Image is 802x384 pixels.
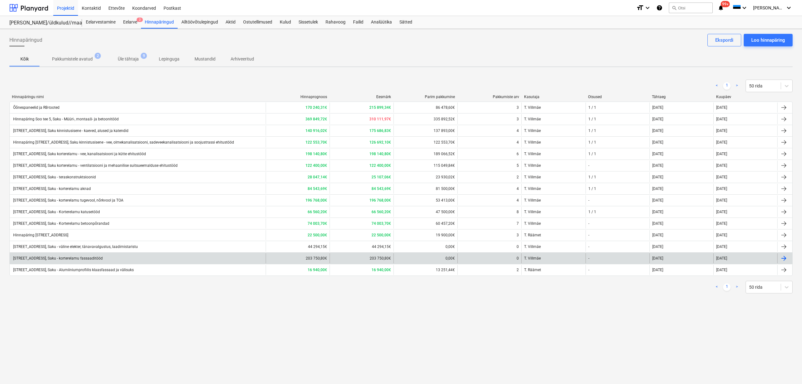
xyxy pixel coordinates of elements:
div: - [588,163,589,168]
button: Loo hinnapäring [744,34,793,46]
div: [DATE] [716,233,727,237]
div: [DATE] [652,233,663,237]
span: 2 [137,18,143,22]
b: 66 560,20€ [308,210,327,214]
div: [DATE] [652,221,663,226]
div: T. Räämet [521,265,585,275]
div: 1 / 1 [588,187,596,191]
div: [DATE] [652,129,663,133]
div: 44 294,15€ [330,242,393,252]
div: T. Villmäe [521,242,585,252]
div: 1 / 1 [588,210,596,214]
div: 2 [517,175,519,179]
a: Eelarve2 [119,16,141,29]
div: [STREET_ADDRESS], Saku - Korterelamu katusetööd [12,210,100,214]
div: Pakkumiste arv [460,95,519,99]
div: [DATE] [716,163,727,168]
div: T. Villmäe [521,103,585,113]
div: [DATE] [652,175,663,179]
div: 2 [517,268,519,272]
div: Eesmärk [332,95,391,99]
div: - [588,233,589,237]
i: format_size [636,4,644,12]
div: [DATE] [652,210,663,214]
div: [DATE] [716,221,727,226]
b: 66 560,20€ [372,210,391,214]
div: [DATE] [716,187,727,191]
b: 126 692,10€ [369,140,391,145]
div: 203 750,80€ [266,253,330,263]
div: 203 750,80€ [330,253,393,263]
div: Eelarve [119,16,141,29]
div: Kasutaja [524,95,583,99]
b: 74 003,70€ [372,221,391,226]
a: Page 1 is your current page [723,82,731,90]
a: Kulud [276,16,295,29]
div: T. Villmäe [521,195,585,205]
a: Rahavoog [322,16,349,29]
b: 196 768,00€ [305,198,327,203]
div: T. Villmäe [521,126,585,136]
a: Sätted [396,16,416,29]
b: 122 553,70€ [305,140,327,145]
b: 215 899,34€ [369,105,391,110]
b: 84 543,69€ [308,187,327,191]
span: [PERSON_NAME][GEOGRAPHIC_DATA] [753,5,784,10]
div: 19 900,00€ [393,230,457,240]
div: Loo hinnapäring [751,36,785,44]
div: Failid [349,16,367,29]
a: Eelarvestamine [82,16,119,29]
div: [STREET_ADDRESS], Saku kinnistusisene - kaeved, alused ja katendid [12,129,128,133]
b: 74 003,70€ [308,221,327,226]
b: 22 500,00€ [372,233,391,237]
div: 3 [517,233,519,237]
div: 4 [517,198,519,203]
a: Aktid [222,16,239,29]
i: keyboard_arrow_down [741,4,748,12]
div: [STREET_ADDRESS], Saku korterelamu - vee, kanalisatsiooni ja kütte ehitustööd [12,152,146,156]
div: [DATE] [652,198,663,203]
div: [DATE] [652,187,663,191]
div: [DATE] [652,268,663,272]
div: T. Villmäe [521,114,585,124]
b: 310 111,97€ [369,117,391,121]
div: [DATE] [652,140,663,145]
a: Next page [733,82,741,90]
div: Hinnapäring Soo tee 5, Saku - Müüri-, montaaži- ja betoonitööd [12,117,119,122]
div: [DATE] [716,245,727,249]
div: [DATE] [652,152,663,156]
div: 0 [517,256,519,260]
div: [STREET_ADDRESS], Saku - teraskonstruktsioonid [12,175,96,179]
b: 198 140,80€ [305,152,327,156]
div: [DATE] [716,129,727,133]
div: [DATE] [716,256,727,260]
div: [DATE] [716,268,727,272]
div: - [588,256,589,260]
b: 369 849,72€ [305,117,327,121]
b: 140 916,02€ [305,129,327,133]
p: Pakkumistele avatud [52,56,93,62]
div: [DATE] [652,117,663,121]
div: 122 553,70€ [393,137,457,147]
div: Õõnespaneelid ja RB-tooted [12,105,60,110]
div: Vestlusvidin [771,354,802,384]
b: 84 543,69€ [372,187,391,191]
button: Otsi [669,3,713,13]
div: T. Villmäe [521,253,585,263]
div: [DATE] [716,175,727,179]
span: Hinnapäringud [9,36,42,44]
div: T. Villmäe [521,172,585,182]
a: Next page [733,283,741,291]
a: Previous page [713,82,721,90]
p: Kõik [17,56,32,62]
a: Hinnapäringud [141,16,178,29]
div: Parim pakkumine [396,95,455,99]
div: 13 251,44€ [393,265,457,275]
div: Hinnapäring [STREET_ADDRESS] [12,233,68,237]
div: 137 893,00€ [393,126,457,136]
a: Ostutellimused [239,16,276,29]
div: 115 049,84€ [393,160,457,171]
div: 7 [517,221,519,226]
